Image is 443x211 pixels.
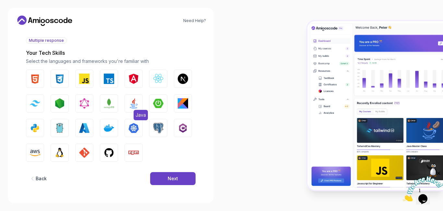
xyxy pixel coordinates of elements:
[403,170,443,201] iframe: chat widget
[26,70,44,88] button: HTML
[104,123,114,133] img: Docker
[178,98,188,109] img: Kotlin
[100,70,118,88] button: TypeScript
[104,147,114,158] img: GitHub
[26,58,196,64] p: Select the languages and frameworks you're familiar with
[128,147,139,158] img: Npm
[134,110,148,120] span: Java
[149,70,167,88] button: React.js
[26,172,50,185] button: Back
[54,74,65,84] img: CSS
[51,70,69,88] button: CSS
[174,70,192,88] button: Next.js
[51,119,69,137] button: Go
[128,123,139,133] img: Kubernetes
[29,38,64,43] span: Multiple response
[30,74,40,84] img: HTML
[75,119,93,137] button: Azure
[104,98,114,109] img: MongoDB
[153,74,163,84] img: React.js
[75,94,93,112] button: GraphQL
[26,94,44,112] button: Tailwind CSS
[30,123,40,133] img: Python
[174,119,192,137] button: C#
[104,74,114,84] img: TypeScript
[128,98,139,109] img: Java
[79,98,90,109] img: GraphQL
[100,119,118,137] button: Docker
[79,147,90,158] img: GIT
[128,74,139,84] img: Angular
[26,119,44,137] button: Python
[125,144,143,162] button: Npm
[36,175,47,182] div: Back
[125,119,143,137] button: Kubernetes
[168,175,178,182] div: Next
[75,144,93,162] button: GIT
[174,94,192,112] button: Kotlin
[178,74,188,84] img: Next.js
[149,119,167,137] button: PostgreSQL
[149,94,167,112] button: Spring Boot
[54,147,65,158] img: Linux
[150,172,196,185] button: Next
[79,74,90,84] img: JavaScript
[79,123,90,133] img: Azure
[153,123,163,133] img: PostgreSQL
[153,98,163,109] img: Spring Boot
[75,70,93,88] button: JavaScript
[307,21,443,190] img: Amigoscode Dashboard
[16,16,74,26] a: Home link
[125,70,143,88] button: Angular
[3,3,5,8] span: 1
[100,144,118,162] button: GitHub
[54,123,65,133] img: Go
[26,144,44,162] button: AWS
[183,18,206,23] a: Need Help?
[100,94,118,112] button: MongoDB
[51,94,69,112] button: Node.js
[26,49,196,57] p: Your Tech Skills
[54,98,65,109] img: Node.js
[51,144,69,162] button: Linux
[178,123,188,133] img: C#
[125,94,143,112] button: JavaJava
[30,100,40,106] img: Tailwind CSS
[30,147,40,158] img: AWS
